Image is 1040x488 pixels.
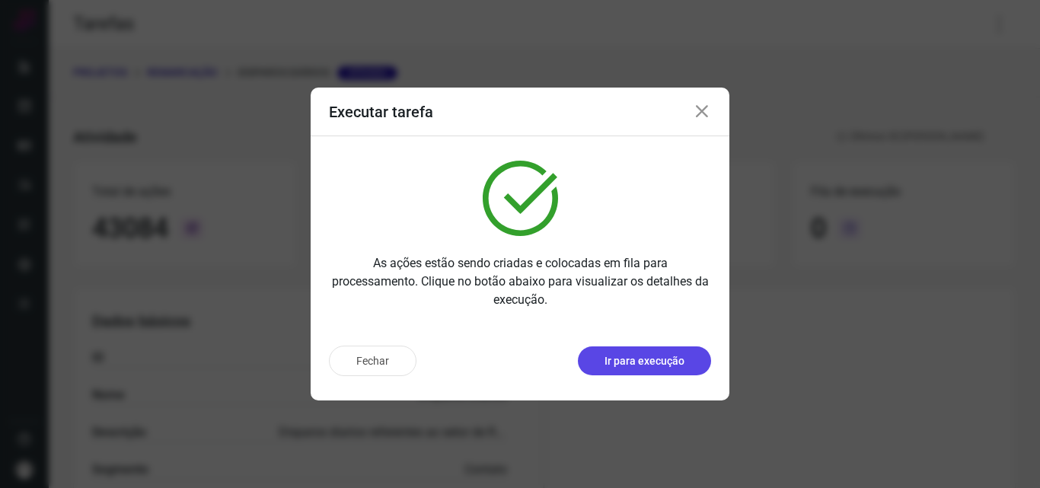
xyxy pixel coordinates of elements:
button: Ir para execução [578,346,711,375]
h3: Executar tarefa [329,103,433,121]
img: verified.svg [483,161,558,236]
p: Ir para execução [605,353,684,369]
button: Fechar [329,346,416,376]
p: As ações estão sendo criadas e colocadas em fila para processamento. Clique no botão abaixo para ... [329,254,711,309]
